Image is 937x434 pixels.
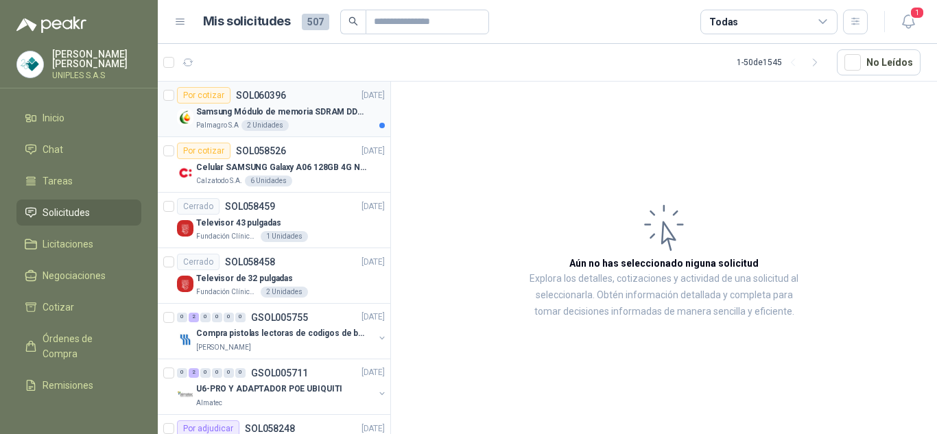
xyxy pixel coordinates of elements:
span: Inicio [43,110,64,125]
p: [DATE] [361,367,385,380]
p: Samsung Módulo de memoria SDRAM DDR4 M393A2G40DB0 de 16 GB M393A2G40DB0-CPB [196,106,367,119]
p: Explora los detalles, cotizaciones y actividad de una solicitud al seleccionarla. Obtén informaci... [528,271,800,320]
div: Por cotizar [177,87,230,104]
a: Negociaciones [16,263,141,289]
a: Remisiones [16,372,141,398]
div: 2 [189,313,199,322]
p: [PERSON_NAME] [PERSON_NAME] [52,49,141,69]
p: Televisor de 32 pulgadas [196,272,293,285]
span: Chat [43,142,63,157]
div: 1 Unidades [261,231,308,242]
img: Company Logo [177,109,193,125]
div: 0 [235,313,246,322]
span: Negociaciones [43,268,106,283]
div: 0 [177,368,187,378]
div: 0 [200,368,211,378]
p: [DATE] [361,89,385,102]
a: Licitaciones [16,231,141,257]
p: [DATE] [361,256,385,269]
img: Company Logo [177,387,193,403]
a: Inicio [16,105,141,131]
span: search [348,16,358,26]
p: U6-PRO Y ADAPTADOR POE UBIQUITI [196,383,342,396]
div: 0 [212,368,222,378]
span: Órdenes de Compra [43,331,128,361]
p: GSOL005711 [251,368,308,378]
a: CerradoSOL058459[DATE] Company LogoTelevisor 43 pulgadasFundación Clínica Shaio1 Unidades [158,193,390,248]
a: 0 2 0 0 0 0 GSOL005755[DATE] Company LogoCompra pistolas lectoras de codigos de barras[PERSON_NAME] [177,309,388,353]
h3: Aún no has seleccionado niguna solicitud [569,256,759,271]
div: 2 [189,368,199,378]
p: Celular SAMSUNG Galaxy A06 128GB 4G Negro [196,161,367,174]
a: Chat [16,136,141,162]
p: Palmagro S.A [196,120,239,131]
a: Solicitudes [16,200,141,226]
p: [DATE] [361,200,385,213]
img: Logo peakr [16,16,86,33]
a: Tareas [16,168,141,194]
p: UNIPLES S.A.S [52,71,141,80]
div: 6 Unidades [245,176,292,186]
div: Cerrado [177,254,220,270]
div: 0 [212,313,222,322]
img: Company Logo [17,51,43,77]
img: Company Logo [177,165,193,181]
p: [DATE] [361,145,385,158]
h1: Mis solicitudes [203,12,291,32]
p: [PERSON_NAME] [196,342,251,353]
span: Licitaciones [43,237,93,252]
a: CerradoSOL058458[DATE] Company LogoTelevisor de 32 pulgadasFundación Clínica Shaio2 Unidades [158,248,390,304]
div: Todas [709,14,738,29]
span: Remisiones [43,378,93,393]
span: 1 [910,6,925,19]
img: Company Logo [177,220,193,237]
p: SOL058526 [236,146,286,156]
span: Solicitudes [43,205,90,220]
span: 507 [302,14,329,30]
div: 2 Unidades [261,287,308,298]
span: Tareas [43,173,73,189]
div: 2 Unidades [241,120,289,131]
button: No Leídos [837,49,921,75]
p: Televisor 43 pulgadas [196,217,281,230]
p: Almatec [196,398,222,409]
p: SOL060396 [236,91,286,100]
div: 0 [235,368,246,378]
div: 0 [224,368,234,378]
div: Cerrado [177,198,220,215]
div: 0 [224,313,234,322]
p: GSOL005755 [251,313,308,322]
a: Por cotizarSOL058526[DATE] Company LogoCelular SAMSUNG Galaxy A06 128GB 4G NegroCalzatodo S.A.6 U... [158,137,390,193]
a: 0 2 0 0 0 0 GSOL005711[DATE] Company LogoU6-PRO Y ADAPTADOR POE UBIQUITIAlmatec [177,365,388,409]
div: 1 - 50 de 1545 [737,51,826,73]
p: Calzatodo S.A. [196,176,242,186]
p: Fundación Clínica Shaio [196,287,258,298]
p: Fundación Clínica Shaio [196,231,258,242]
div: Por cotizar [177,143,230,159]
a: Órdenes de Compra [16,326,141,367]
div: 0 [177,313,187,322]
span: Cotizar [43,300,74,315]
img: Company Logo [177,276,193,292]
div: 0 [200,313,211,322]
img: Company Logo [177,331,193,348]
p: SOL058459 [225,202,275,211]
a: Por cotizarSOL060396[DATE] Company LogoSamsung Módulo de memoria SDRAM DDR4 M393A2G40DB0 de 16 GB... [158,82,390,137]
p: Compra pistolas lectoras de codigos de barras [196,328,367,341]
a: Cotizar [16,294,141,320]
button: 1 [896,10,921,34]
p: [DATE] [361,311,385,324]
p: SOL058458 [225,257,275,267]
p: SOL058248 [245,424,295,433]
